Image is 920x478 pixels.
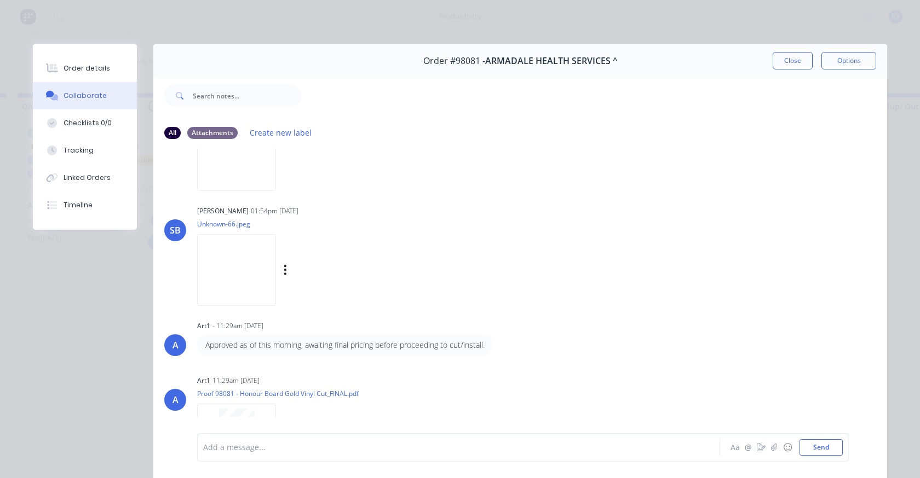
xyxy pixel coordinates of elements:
[212,376,260,386] div: 11:29am [DATE]
[164,127,181,139] div: All
[197,321,210,331] div: art1
[64,173,111,183] div: Linked Orders
[251,206,298,216] div: 01:54pm [DATE]
[197,376,210,386] div: art1
[64,145,94,155] div: Tracking
[33,82,137,109] button: Collaborate
[197,206,249,216] div: [PERSON_NAME]
[773,52,813,69] button: Close
[173,393,179,406] div: A
[728,441,741,454] button: Aa
[485,56,618,66] span: ARMADALE HEALTH SERVICES ^
[33,109,137,137] button: Checklists 0/0
[821,52,876,69] button: Options
[64,91,107,101] div: Collaborate
[64,200,93,210] div: Timeline
[197,389,359,398] p: Proof 98081 - Honour Board Gold Vinyl Cut_FINAL.pdf
[173,339,179,352] div: A
[800,439,843,456] button: Send
[33,164,137,191] button: Linked Orders
[33,191,137,219] button: Timeline
[170,224,181,237] div: SB
[33,55,137,82] button: Order details
[64,118,112,128] div: Checklists 0/0
[205,340,485,351] p: Approved as of this morning, awaiting final pricing before proceeding to cut/install.
[741,441,755,454] button: @
[193,85,301,107] input: Search notes...
[781,441,794,454] button: ☺
[423,56,485,66] span: Order #98081 -
[244,125,318,140] button: Create new label
[64,63,110,73] div: Order details
[197,219,398,229] p: Unknown-66.jpeg
[187,127,238,139] div: Attachments
[212,321,263,331] div: - 11:29am [DATE]
[33,137,137,164] button: Tracking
